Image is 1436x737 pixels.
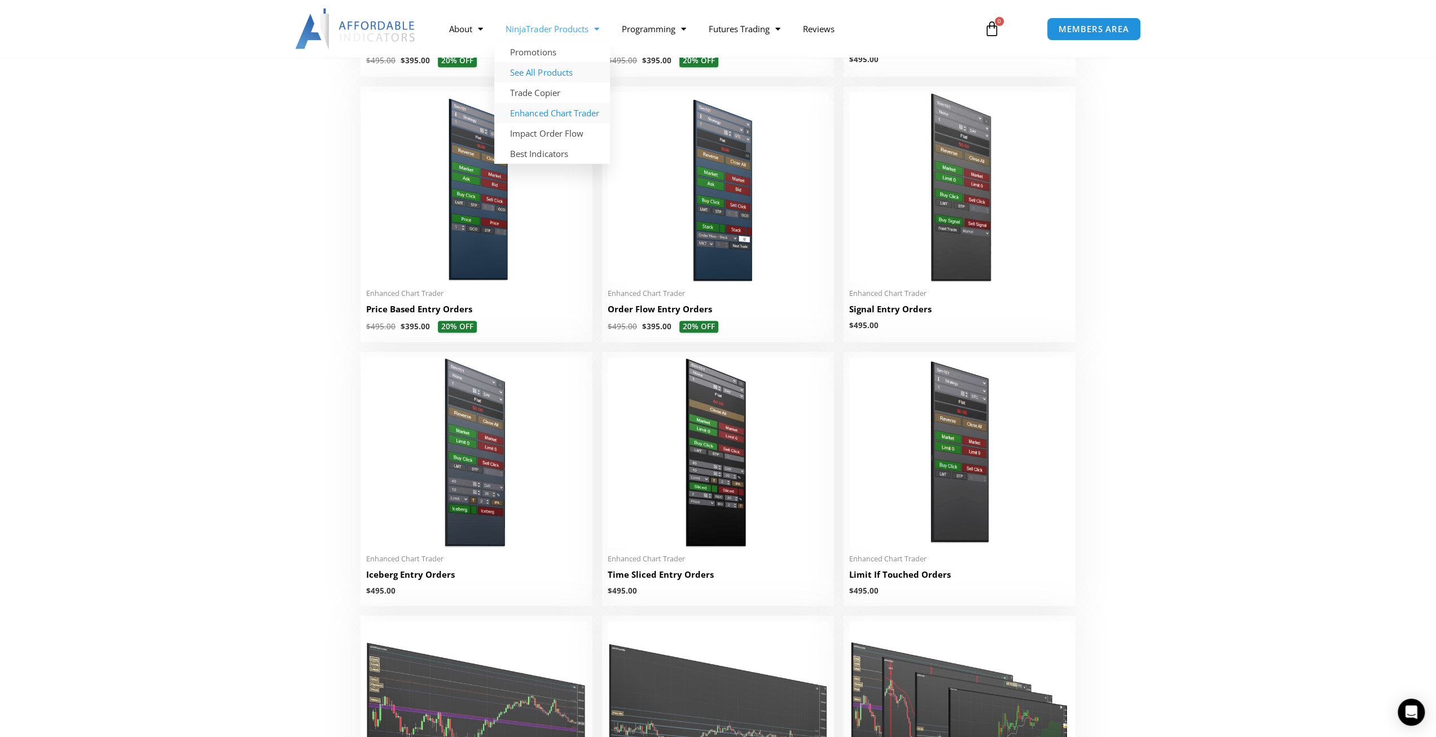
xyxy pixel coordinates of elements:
bdi: 495.00 [366,586,396,596]
a: Best Indicators [494,143,610,164]
span: 20% OFF [679,55,718,67]
bdi: 495.00 [849,320,879,330]
bdi: 395.00 [401,55,430,66]
h2: Order Flow Entry Orders [608,303,828,315]
a: About [438,16,494,42]
bdi: 395.00 [642,321,671,332]
img: Price Based Entry Orders [366,92,587,282]
span: Enhanced Chart Trader [366,289,587,298]
a: Futures Trading [697,16,791,42]
div: Open Intercom Messenger [1398,699,1425,726]
img: Order Flow Entry Orders [608,92,828,282]
span: $ [849,586,854,596]
span: $ [401,321,405,332]
span: MEMBERS AREA [1059,25,1129,33]
span: Enhanced Chart Trader [608,289,828,298]
a: Price Based Entry Orders [366,303,587,321]
a: Trade Copier [494,82,610,103]
span: $ [849,320,854,330]
a: Reviews [791,16,845,42]
nav: Menu [438,16,970,42]
span: 20% OFF [438,321,477,333]
span: $ [642,55,647,66]
a: Enhanced Chart Trader [494,103,610,123]
h2: Time Sliced Entry Orders [608,569,828,581]
img: IceBergEntryOrders [366,357,587,547]
span: Enhanced Chart Trader [608,554,828,564]
h2: Signal Entry Orders [849,303,1070,315]
a: 0 [967,12,1017,45]
span: $ [608,586,612,596]
ul: NinjaTrader Products [494,42,610,164]
h2: Iceberg Entry Orders [366,569,587,581]
span: Enhanced Chart Trader [366,554,587,564]
img: TimeSlicedEntryOrders [608,357,828,547]
h2: Limit If Touched Orders [849,569,1070,581]
bdi: 495.00 [608,55,637,66]
bdi: 495.00 [608,321,637,332]
bdi: 395.00 [401,321,430,332]
bdi: 495.00 [849,586,879,596]
span: Enhanced Chart Trader [849,289,1070,298]
img: SignalEntryOrders [849,92,1070,282]
a: Promotions [494,42,610,62]
span: 0 [995,17,1004,26]
bdi: 495.00 [366,321,396,332]
span: $ [849,54,854,64]
a: Signal Entry Orders [849,303,1070,321]
a: Limit If Touched Orders [849,569,1070,586]
span: $ [366,321,371,332]
span: $ [608,321,612,332]
bdi: 495.00 [849,54,879,64]
a: Programming [610,16,697,42]
bdi: 495.00 [608,586,637,596]
a: Impact Order Flow [494,123,610,143]
a: MEMBERS AREA [1047,18,1141,41]
a: See All Products [494,62,610,82]
span: 20% OFF [679,321,718,333]
bdi: 495.00 [366,55,396,66]
span: Enhanced Chart Trader [849,554,1070,564]
h2: Price Based Entry Orders [366,303,587,315]
span: $ [642,321,647,332]
img: BasicTools [849,357,1070,547]
a: Time Sliced Entry Orders [608,569,828,586]
a: Order Flow Entry Orders [608,303,828,321]
img: LogoAI | Affordable Indicators – NinjaTrader [295,8,416,49]
a: NinjaTrader Products [494,16,610,42]
span: $ [366,55,371,66]
span: $ [366,586,371,596]
span: $ [401,55,405,66]
a: Iceberg Entry Orders [366,569,587,586]
bdi: 395.00 [642,55,671,66]
span: 20% OFF [438,55,477,67]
